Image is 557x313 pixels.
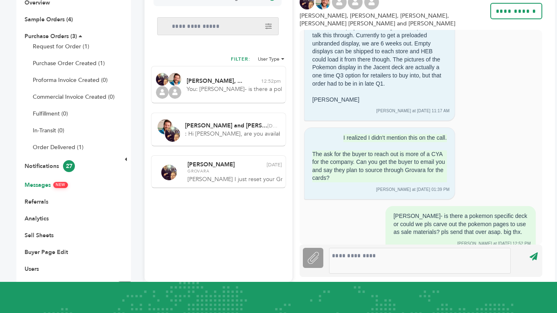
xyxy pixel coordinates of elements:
a: Sell Sheets [25,231,54,239]
a: Buyer Page Edit [25,248,68,256]
span: 27 [63,160,75,172]
div: [PERSON_NAME] at [DATE] 11:17 AM [377,108,450,114]
label: Attachment File [303,248,323,268]
span: I realized I didn't mention this on the call. [343,134,447,142]
a: Analytics [25,215,49,222]
span: [PERSON_NAME] [187,162,235,168]
span: NEW [53,182,68,188]
span: [PERSON_NAME], ... [187,78,242,84]
h2: FILTER: [231,56,250,65]
span: Grovara [187,168,282,174]
span: The ask for the buyer to reach out is more of a CYA for the company. Can you get the buyer to ema... [312,150,447,182]
span: [PERSON_NAME] I just reset your Grovara password - please login to complete your deal with [PERSO... [187,175,282,184]
a: Fulfillment (0) [33,110,68,118]
a: Request for Order (1) [33,43,89,50]
span: [DATE] [268,123,279,128]
a: Users [25,265,39,273]
a: Commercial Invoice Created (0) [33,93,115,101]
a: MessagesNEW [25,181,68,189]
span: [PERSON_NAME], [PERSON_NAME], [PERSON_NAME], [PERSON_NAME] [PERSON_NAME] and [PERSON_NAME] [300,12,456,27]
a: Referrals [25,198,48,206]
span: You: [PERSON_NAME]- is there a pokemon specific deck or could we pls carve out the pokemon pages ... [187,85,282,93]
a: Purchase Orders (3) [25,32,77,40]
span: [DATE] [267,162,282,167]
input: Search messages [157,17,279,35]
li: User Type [258,56,284,62]
img: profile.png [156,86,169,99]
a: Proforma Invoice Created (0) [33,76,108,84]
a: Notifications27 [25,162,75,170]
a: Sample Orders (4) [25,16,73,23]
a: In-Transit (0) [33,127,64,134]
span: : Hi [PERSON_NAME], are you available for a quick call [DATE]? Let me know your availability. [185,130,280,138]
div: [PERSON_NAME] at [DATE] 12:52 PM [390,241,531,247]
div: [PERSON_NAME] at [DATE] 01:39 PM [376,187,450,193]
div: [PERSON_NAME]- is there a pokemon specific deck or could we pls carve out the pokemon pages to us... [390,209,531,239]
span: 12:52pm [261,79,281,84]
span: [PERSON_NAME] and [PERSON_NAME] [185,123,268,129]
a: Order Delivered (1) [33,143,83,151]
a: Purchase Order Created (1) [33,59,105,67]
img: profile.png [169,86,181,99]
